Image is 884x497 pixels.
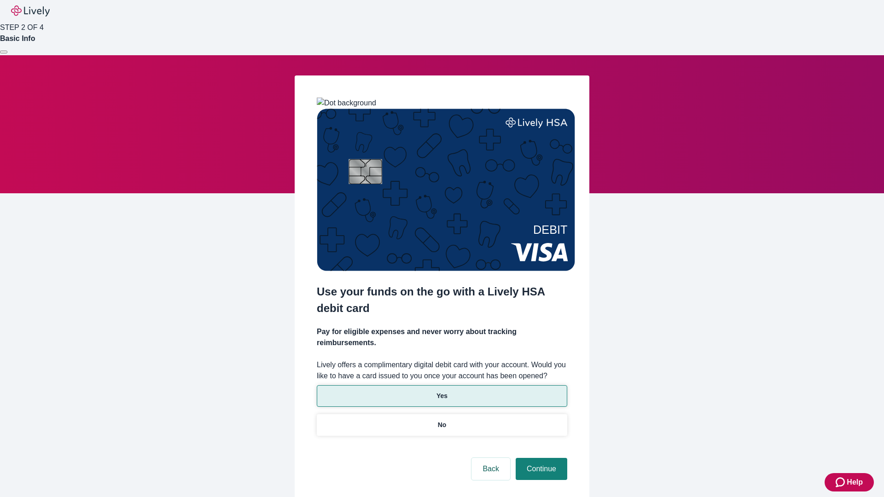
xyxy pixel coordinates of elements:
[847,477,863,488] span: Help
[11,6,50,17] img: Lively
[317,283,567,317] h2: Use your funds on the go with a Lively HSA debit card
[317,359,567,381] label: Lively offers a complimentary digital debit card with your account. Would you like to have a card...
[436,391,448,401] p: Yes
[438,420,447,430] p: No
[516,458,567,480] button: Continue
[317,414,567,436] button: No
[836,477,847,488] svg: Zendesk support icon
[317,109,575,271] img: Debit card
[317,98,376,109] img: Dot background
[317,385,567,407] button: Yes
[317,326,567,348] h4: Pay for eligible expenses and never worry about tracking reimbursements.
[825,473,874,491] button: Zendesk support iconHelp
[471,458,510,480] button: Back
